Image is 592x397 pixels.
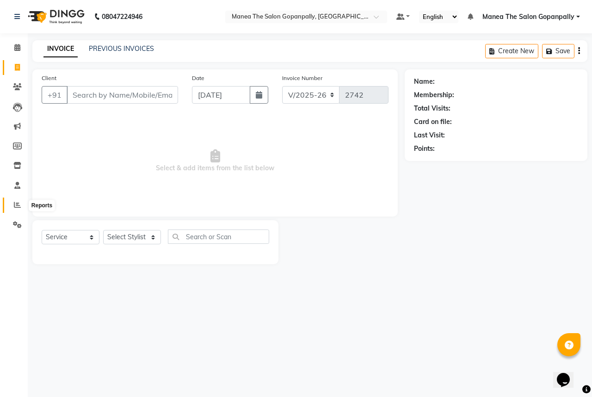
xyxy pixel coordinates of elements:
div: Membership: [414,90,454,100]
button: Save [542,44,574,58]
div: Reports [29,200,55,211]
button: +91 [42,86,68,104]
div: Card on file: [414,117,452,127]
span: Manea The Salon Gopanpally [482,12,574,22]
a: PREVIOUS INVOICES [89,44,154,53]
img: logo [24,4,87,30]
div: Name: [414,77,435,87]
div: Last Visit: [414,130,445,140]
div: Points: [414,144,435,154]
span: Select & add items from the list below [42,115,388,207]
b: 08047224946 [102,4,142,30]
a: INVOICE [43,41,78,57]
button: Create New [485,44,538,58]
input: Search or Scan [168,230,269,244]
div: Total Visits: [414,104,450,113]
iframe: chat widget [553,360,583,388]
input: Search by Name/Mobile/Email/Code [67,86,178,104]
label: Date [192,74,204,82]
label: Client [42,74,56,82]
label: Invoice Number [282,74,322,82]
